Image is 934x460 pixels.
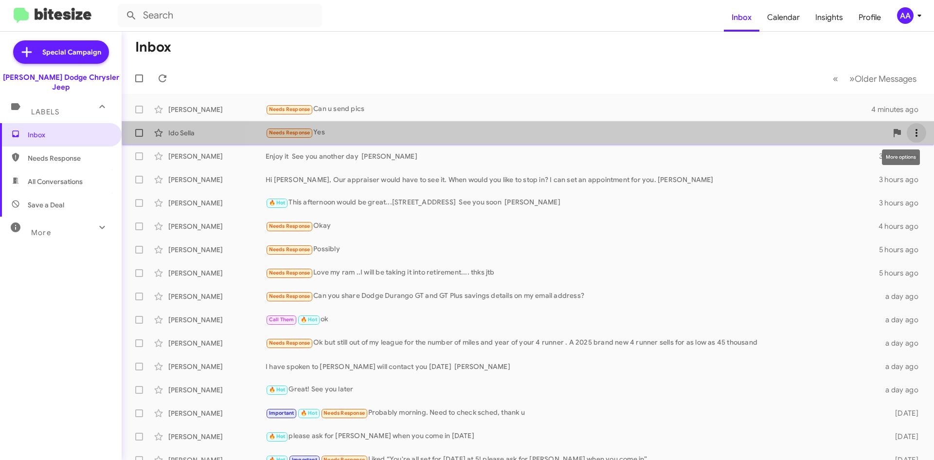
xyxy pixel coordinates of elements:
[827,69,922,89] nav: Page navigation example
[168,338,266,348] div: [PERSON_NAME]
[28,130,110,140] span: Inbox
[269,223,310,229] span: Needs Response
[13,40,109,64] a: Special Campaign
[168,245,266,255] div: [PERSON_NAME]
[889,7,923,24] button: AA
[266,127,887,138] div: Yes
[851,3,889,32] a: Profile
[880,385,926,395] div: a day ago
[266,384,880,395] div: Great! See you later
[844,69,922,89] button: Next
[31,108,59,116] span: Labels
[269,386,286,393] span: 🔥 Hot
[118,4,322,27] input: Search
[266,221,879,232] div: Okay
[269,200,286,206] span: 🔥 Hot
[168,105,266,114] div: [PERSON_NAME]
[266,104,871,115] div: Can u send pics
[269,246,310,253] span: Needs Response
[880,315,926,325] div: a day ago
[168,362,266,371] div: [PERSON_NAME]
[266,175,879,184] div: Hi [PERSON_NAME], Our appraiser would have to see it. When would you like to stop in? I can set a...
[269,129,310,136] span: Needs Response
[266,314,880,325] div: ok
[28,177,83,186] span: All Conversations
[880,432,926,442] div: [DATE]
[266,197,879,208] div: This afternoon would be great...[STREET_ADDRESS] See you soon [PERSON_NAME]
[882,149,920,165] div: More options
[168,151,266,161] div: [PERSON_NAME]
[269,433,286,440] span: 🔥 Hot
[42,47,101,57] span: Special Campaign
[879,198,926,208] div: 3 hours ago
[28,153,110,163] span: Needs Response
[168,432,266,442] div: [PERSON_NAME]
[879,268,926,278] div: 5 hours ago
[879,175,926,184] div: 3 hours ago
[269,270,310,276] span: Needs Response
[168,385,266,395] div: [PERSON_NAME]
[269,316,294,323] span: Call Them
[266,244,879,255] div: Possibly
[855,74,916,84] span: Older Messages
[31,228,51,237] span: More
[168,408,266,418] div: [PERSON_NAME]
[168,175,266,184] div: [PERSON_NAME]
[269,410,294,416] span: Important
[266,407,880,419] div: Probably morning. Need to check sched, thank u
[880,338,926,348] div: a day ago
[323,410,365,416] span: Needs Response
[266,337,880,349] div: Ok but still out of my league for the number of miles and year of your 4 runner . A 2025 brand ne...
[266,151,879,161] div: Enjoy it See you another day [PERSON_NAME]
[269,106,310,112] span: Needs Response
[266,291,880,302] div: Can you share Dodge Durango GT and GT Plus savings details on my email address?
[168,221,266,231] div: [PERSON_NAME]
[168,268,266,278] div: [PERSON_NAME]
[897,7,914,24] div: AA
[849,73,855,85] span: »
[269,293,310,299] span: Needs Response
[135,39,171,55] h1: Inbox
[879,245,926,255] div: 5 hours ago
[880,408,926,418] div: [DATE]
[871,105,926,114] div: 4 minutes ago
[28,200,64,210] span: Save a Deal
[879,221,926,231] div: 4 hours ago
[833,73,838,85] span: «
[168,198,266,208] div: [PERSON_NAME]
[168,128,266,138] div: Ido Sella
[827,69,844,89] button: Previous
[724,3,759,32] a: Inbox
[266,362,880,371] div: I have spoken to [PERSON_NAME] will contact you [DATE] [PERSON_NAME]
[301,316,317,323] span: 🔥 Hot
[168,292,266,301] div: [PERSON_NAME]
[269,340,310,346] span: Needs Response
[266,431,880,442] div: please ask for [PERSON_NAME] when you come in [DATE]
[759,3,808,32] a: Calendar
[168,315,266,325] div: [PERSON_NAME]
[880,292,926,301] div: a day ago
[301,410,317,416] span: 🔥 Hot
[880,362,926,371] div: a day ago
[266,267,879,278] div: Love my ram ..I will be taking it into retirement.... thks jtb
[808,3,851,32] a: Insights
